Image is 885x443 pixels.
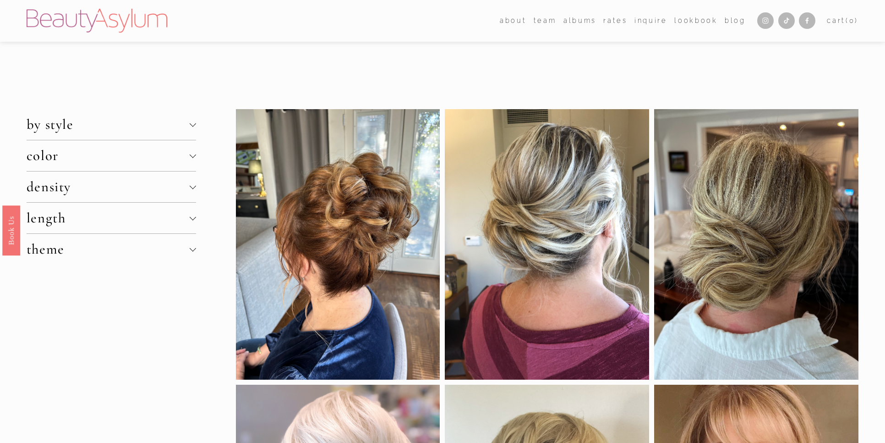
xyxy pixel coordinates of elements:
button: color [27,140,196,171]
button: length [27,203,196,233]
span: 0 [849,17,855,24]
span: length [27,210,190,227]
a: albums [563,14,596,28]
a: Rates [603,14,627,28]
button: by style [27,109,196,140]
span: theme [27,241,190,258]
span: color [27,147,190,164]
a: Blog [725,14,746,28]
img: Beauty Asylum | Bridal Hair &amp; Makeup Charlotte &amp; Atlanta [27,9,167,33]
span: about [500,15,526,27]
a: Instagram [757,12,774,29]
a: folder dropdown [500,14,526,28]
span: density [27,178,190,195]
button: density [27,172,196,202]
a: Lookbook [674,14,717,28]
button: theme [27,234,196,265]
span: ( ) [846,17,858,24]
span: by style [27,116,190,133]
a: folder dropdown [534,14,557,28]
span: team [534,15,557,27]
a: Book Us [2,205,20,255]
a: Facebook [799,12,815,29]
a: TikTok [778,12,795,29]
a: 0 items in cart [827,15,858,27]
a: Inquire [634,14,667,28]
